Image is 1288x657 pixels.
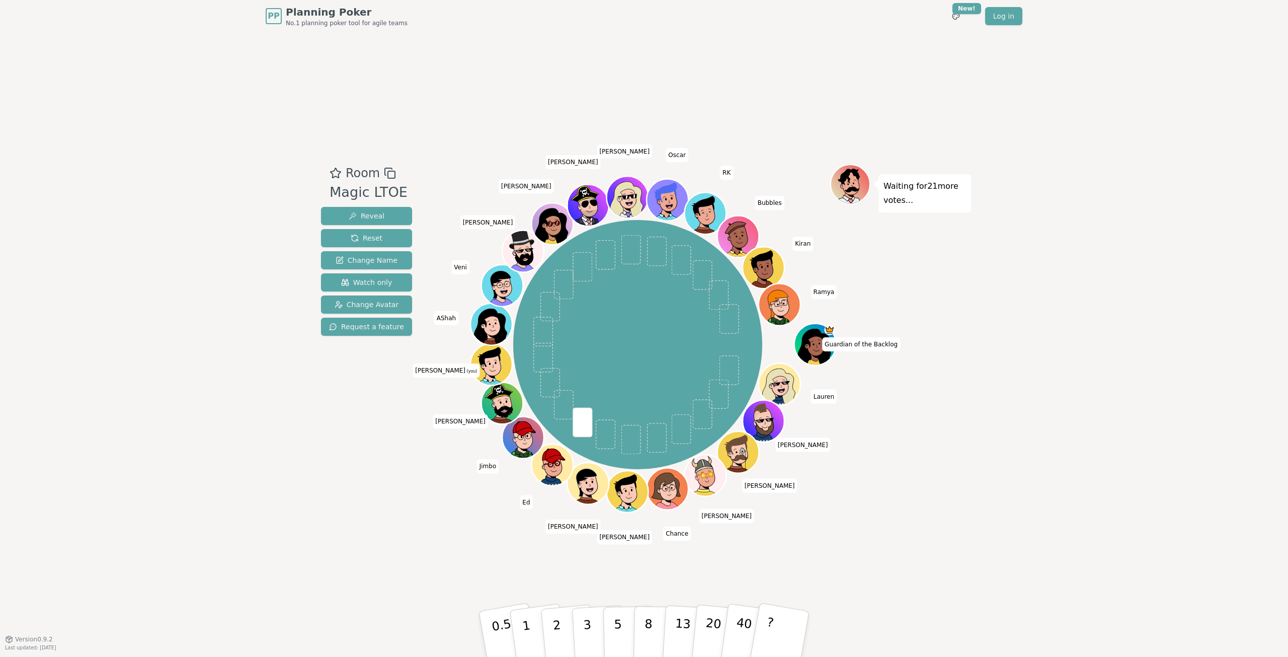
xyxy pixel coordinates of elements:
[341,277,392,287] span: Watch only
[811,390,837,404] span: Click to change your name
[520,495,532,509] span: Click to change your name
[335,300,399,310] span: Change Avatar
[663,527,691,541] span: Click to change your name
[286,19,408,27] span: No.1 planning poker tool for agile teams
[5,645,56,650] span: Last updated: [DATE]
[499,180,554,194] span: Click to change your name
[336,255,397,265] span: Change Name
[413,364,479,378] span: Click to change your name
[952,3,981,14] div: New!
[947,7,965,25] button: New!
[321,318,412,336] button: Request a feature
[330,182,408,203] div: Magic LTOE
[349,211,384,221] span: Reveal
[321,229,412,247] button: Reset
[720,166,733,180] span: Click to change your name
[822,337,900,351] span: Click to change your name
[329,322,404,332] span: Request a feature
[321,251,412,269] button: Change Name
[286,5,408,19] span: Planning Poker
[465,370,477,374] span: (you)
[266,5,408,27] a: PPPlanning PokerNo.1 planning poker tool for agile teams
[811,285,837,300] span: Click to change your name
[321,207,412,225] button: Reveal
[755,196,784,210] span: Click to change your name
[597,531,652,545] span: Click to change your name
[346,164,380,182] span: Room
[666,148,688,162] span: Click to change your name
[545,520,601,534] span: Click to change your name
[597,144,652,159] span: Click to change your name
[460,215,516,230] span: Click to change your name
[15,635,53,643] span: Version 0.9.2
[321,273,412,291] button: Watch only
[434,311,458,325] span: Click to change your name
[268,10,279,22] span: PP
[477,460,499,474] span: Click to change your name
[545,155,601,169] span: Click to change your name
[825,325,835,335] span: Guardian of the Backlog is the host
[5,635,53,643] button: Version0.9.2
[451,260,469,274] span: Click to change your name
[985,7,1022,25] a: Log in
[330,164,342,182] button: Add as favourite
[321,296,412,314] button: Change Avatar
[433,415,488,429] span: Click to change your name
[699,509,754,524] span: Click to change your name
[775,438,831,452] span: Click to change your name
[792,237,813,251] span: Click to change your name
[883,179,966,207] p: Waiting for 21 more votes...
[351,233,382,243] span: Reset
[742,479,797,493] span: Click to change your name
[472,345,511,384] button: Click to change your avatar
